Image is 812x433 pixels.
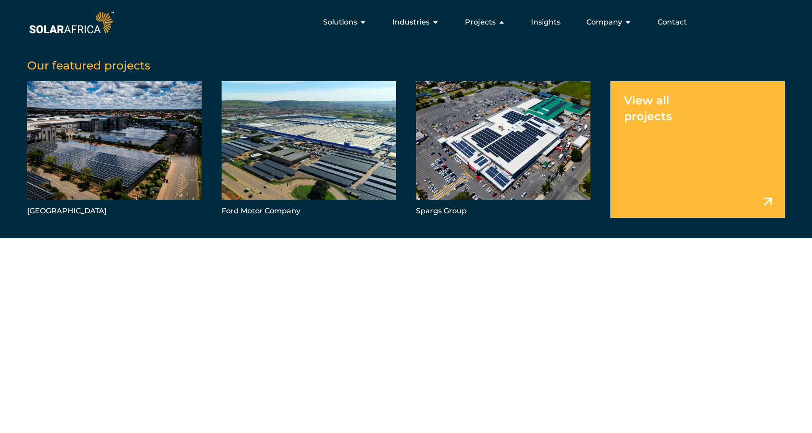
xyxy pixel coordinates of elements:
[610,81,785,218] a: View all projects
[314,251,491,281] a: I want to go green
[128,251,305,281] a: I want cheaper electricity
[365,263,433,270] span: I want to go green
[166,263,260,270] span: I want cheaper electricity
[27,377,812,384] h5: SolarAfrica is proudly affiliated with
[531,17,561,28] a: Insights
[500,251,677,281] a: I want to control my power
[392,17,430,28] span: Industries
[657,17,687,28] a: Contact
[116,13,694,31] nav: Menu
[323,17,357,28] span: Solutions
[27,81,202,218] a: [GEOGRAPHIC_DATA]
[535,263,634,270] span: I want to control my power
[27,59,785,72] h5: Our featured projects
[465,17,496,28] span: Projects
[586,17,622,28] span: Company
[116,13,694,31] div: Menu Toggle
